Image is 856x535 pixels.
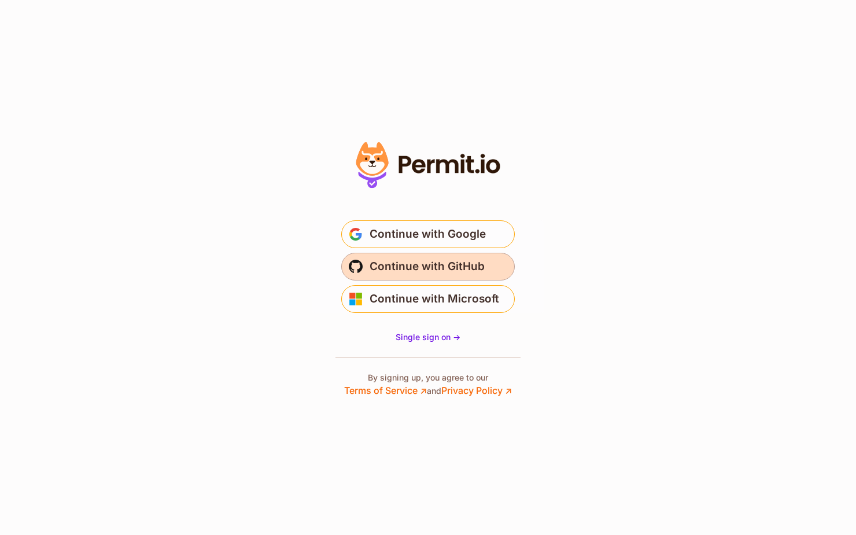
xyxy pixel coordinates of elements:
[396,332,460,342] span: Single sign on ->
[441,385,512,396] a: Privacy Policy ↗
[396,331,460,343] a: Single sign on ->
[341,285,515,313] button: Continue with Microsoft
[370,225,486,243] span: Continue with Google
[344,385,427,396] a: Terms of Service ↗
[344,372,512,397] p: By signing up, you agree to our and
[370,290,499,308] span: Continue with Microsoft
[341,220,515,248] button: Continue with Google
[341,253,515,281] button: Continue with GitHub
[370,257,485,276] span: Continue with GitHub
